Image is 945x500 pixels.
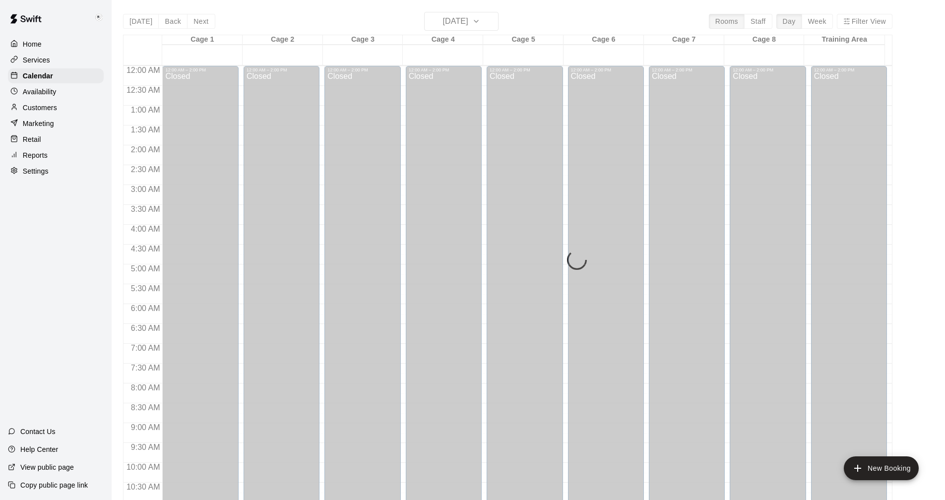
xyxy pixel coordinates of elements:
p: Reports [23,150,48,160]
div: Cage 3 [323,35,403,45]
p: View public page [20,462,74,472]
span: 3:00 AM [128,185,163,193]
p: Home [23,39,42,49]
div: Cage 6 [564,35,644,45]
p: Contact Us [20,427,56,437]
span: 5:00 AM [128,264,163,273]
a: Home [8,37,104,52]
div: 12:00 AM – 2:00 PM [490,67,560,72]
span: 9:00 AM [128,423,163,432]
span: 9:30 AM [128,443,163,451]
a: Customers [8,100,104,115]
span: 8:00 AM [128,383,163,392]
span: 10:30 AM [124,483,163,491]
a: Retail [8,132,104,147]
div: 12:00 AM – 2:00 PM [247,67,316,72]
div: Cage 1 [162,35,243,45]
p: Settings [23,166,49,176]
p: Copy public page link [20,480,88,490]
div: 12:00 AM – 2:00 PM [327,67,397,72]
span: 2:30 AM [128,165,163,174]
span: 6:30 AM [128,324,163,332]
a: Marketing [8,116,104,131]
p: Services [23,55,50,65]
span: 6:00 AM [128,304,163,312]
div: 12:00 AM – 2:00 PM [733,67,803,72]
span: 5:30 AM [128,284,163,293]
span: 12:30 AM [124,86,163,94]
div: 12:00 AM – 2:00 PM [165,67,235,72]
span: 4:30 AM [128,245,163,253]
a: Calendar [8,68,104,83]
div: Training Area [804,35,884,45]
p: Customers [23,103,57,113]
span: 1:30 AM [128,125,163,134]
p: Help Center [20,444,58,454]
div: Cage 5 [483,35,564,45]
div: 12:00 AM – 2:00 PM [814,67,884,72]
button: add [844,456,919,480]
a: Availability [8,84,104,99]
a: Settings [8,164,104,179]
span: 3:30 AM [128,205,163,213]
div: Keith Brooks [91,8,112,28]
span: 7:30 AM [128,364,163,372]
a: Reports [8,148,104,163]
p: Retail [23,134,41,144]
p: Availability [23,87,57,97]
p: Calendar [23,71,53,81]
p: Marketing [23,119,54,128]
span: 12:00 AM [124,66,163,74]
div: Cage 2 [243,35,323,45]
a: Services [8,53,104,67]
img: Keith Brooks [93,12,105,24]
span: 1:00 AM [128,106,163,114]
span: 2:00 AM [128,145,163,154]
div: 12:00 AM – 2:00 PM [409,67,479,72]
span: 8:30 AM [128,403,163,412]
div: Cage 7 [644,35,724,45]
div: 12:00 AM – 2:00 PM [571,67,641,72]
span: 4:00 AM [128,225,163,233]
span: 10:00 AM [124,463,163,471]
span: 7:00 AM [128,344,163,352]
div: 12:00 AM – 2:00 PM [652,67,722,72]
div: Cage 8 [724,35,805,45]
div: Cage 4 [403,35,483,45]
